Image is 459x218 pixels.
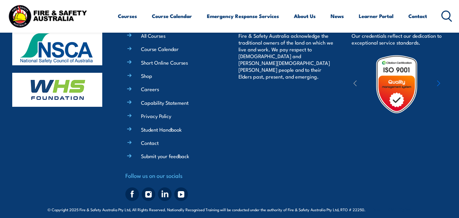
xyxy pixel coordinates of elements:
[141,126,182,133] a: Student Handbook
[141,59,188,66] a: Short Online Courses
[294,8,316,24] a: About Us
[352,32,447,46] p: Our credentials reflect our dedication to exceptional service standards.
[141,112,171,119] a: Privacy Policy
[141,152,189,160] a: Submit your feedback
[141,32,165,39] a: All Courses
[12,31,102,65] img: nsca-logo-footer
[48,206,411,213] span: © Copyright 2025 Fire & Safety Australia Pty Ltd, All Rights Reserved. Nationally Recognised Trai...
[359,8,393,24] a: Learner Portal
[388,206,411,213] a: KND Digital
[141,139,159,146] a: Contact
[141,85,159,93] a: Careers
[239,32,334,80] p: Fire & Safety Australia acknowledge the traditional owners of the land on which we live and work....
[141,99,189,106] a: Capability Statement
[118,8,137,24] a: Courses
[408,8,427,24] a: Contact
[331,8,344,24] a: News
[12,73,102,107] img: whs-logo-footer
[141,72,152,79] a: Shop
[207,8,279,24] a: Emergency Response Services
[141,45,179,52] a: Course Calendar
[152,8,192,24] a: Course Calendar
[367,54,426,114] img: Untitled design (19)
[373,207,411,212] span: Site:
[125,171,220,180] h4: Follow us on our socials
